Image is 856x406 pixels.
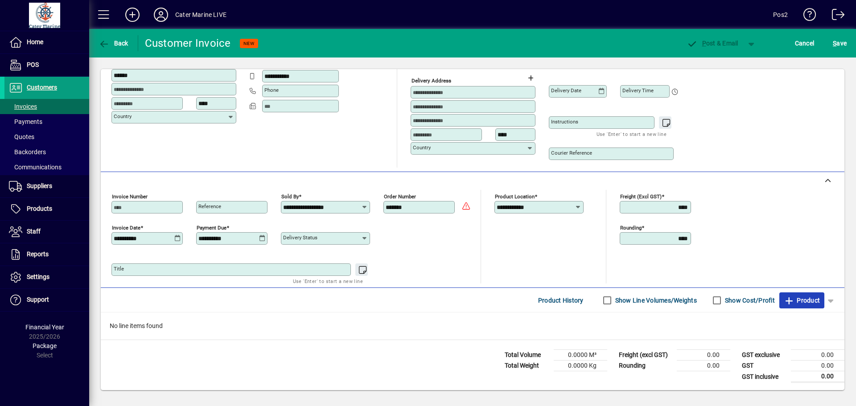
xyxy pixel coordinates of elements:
mat-label: Payment due [197,225,226,231]
mat-hint: Use 'Enter' to start a new line [597,129,667,139]
mat-label: Sold by [281,193,299,200]
span: Product [784,293,820,308]
span: ave [833,36,847,50]
span: Cancel [795,36,815,50]
td: 0.00 [677,350,730,361]
mat-label: Order number [384,193,416,200]
span: Communications [9,164,62,171]
button: Cancel [793,35,817,51]
mat-label: Delivery status [283,234,317,241]
td: 0.00 [791,361,844,371]
span: Financial Year [25,324,64,331]
span: Support [27,296,49,303]
td: 0.0000 M³ [554,350,607,361]
a: Backorders [4,144,89,160]
td: Total Weight [500,361,554,371]
mat-label: Invoice number [112,193,148,200]
mat-label: Reference [198,203,221,209]
a: Settings [4,266,89,288]
a: Quotes [4,129,89,144]
span: S [833,40,836,47]
span: P [702,40,706,47]
span: Staff [27,228,41,235]
td: 0.0000 Kg [554,361,607,371]
td: GST [737,361,791,371]
mat-label: Country [114,113,132,119]
td: 0.00 [791,371,844,382]
td: GST exclusive [737,350,791,361]
td: Total Volume [500,350,554,361]
span: ost & Email [687,40,738,47]
a: Payments [4,114,89,129]
td: Rounding [614,361,677,371]
button: Post & Email [682,35,743,51]
div: No line items found [101,312,844,340]
span: Payments [9,118,42,125]
a: Invoices [4,99,89,114]
mat-label: Instructions [551,119,578,125]
td: 0.00 [791,350,844,361]
label: Show Cost/Profit [723,296,775,305]
a: Logout [825,2,845,31]
button: Product [779,292,824,308]
span: Settings [27,273,49,280]
span: Backorders [9,148,46,156]
a: Products [4,198,89,220]
mat-hint: Use 'Enter' to start a new line [293,276,363,286]
button: Profile [147,7,175,23]
span: Package [33,342,57,349]
span: Customers [27,84,57,91]
mat-label: Freight (excl GST) [620,193,662,200]
button: Product History [535,292,587,308]
a: POS [4,54,89,76]
a: Communications [4,160,89,175]
span: Home [27,38,43,45]
a: Reports [4,243,89,266]
span: NEW [243,41,255,46]
span: Product History [538,293,584,308]
mat-label: Delivery time [622,87,654,94]
span: Reports [27,250,49,258]
mat-label: Rounding [620,225,642,231]
td: GST inclusive [737,371,791,382]
a: Knowledge Base [797,2,816,31]
span: Back [99,40,128,47]
mat-label: Courier Reference [551,150,592,156]
div: Pos2 [773,8,788,22]
button: Choose address [523,71,538,85]
div: Cater Marine LIVE [175,8,226,22]
app-page-header-button: Back [89,35,138,51]
a: Support [4,289,89,311]
td: Freight (excl GST) [614,350,677,361]
div: Customer Invoice [145,36,231,50]
button: Add [118,7,147,23]
span: POS [27,61,39,68]
a: Suppliers [4,175,89,197]
button: Back [96,35,131,51]
span: Quotes [9,133,34,140]
a: Home [4,31,89,53]
mat-label: Phone [264,87,279,93]
span: Products [27,205,52,212]
mat-label: Product location [495,193,535,200]
mat-label: Delivery date [551,87,581,94]
a: Staff [4,221,89,243]
span: Suppliers [27,182,52,189]
td: 0.00 [677,361,730,371]
label: Show Line Volumes/Weights [613,296,697,305]
mat-label: Country [413,144,431,151]
mat-label: Title [114,266,124,272]
button: Save [831,35,849,51]
span: Invoices [9,103,37,110]
mat-label: Invoice date [112,225,140,231]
